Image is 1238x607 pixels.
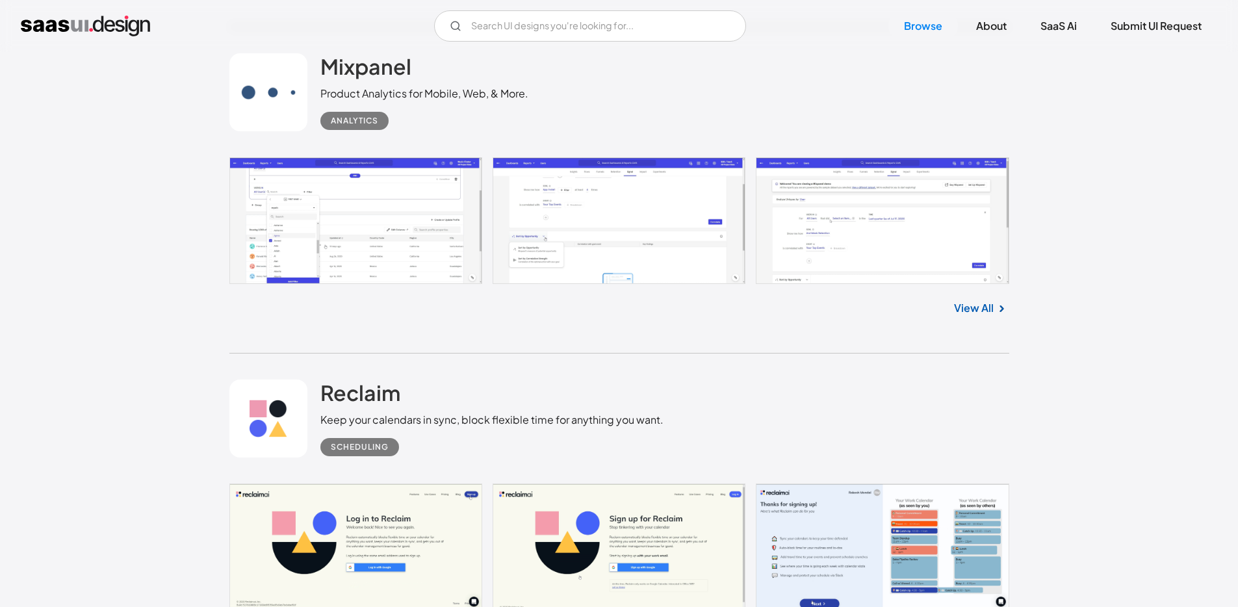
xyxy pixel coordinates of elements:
[320,412,664,428] div: Keep your calendars in sync, block flexible time for anything you want.
[320,53,411,86] a: Mixpanel
[21,16,150,36] a: home
[320,86,528,101] div: Product Analytics for Mobile, Web, & More.
[434,10,746,42] form: Email Form
[320,380,400,406] h2: Reclaim
[1025,12,1092,40] a: SaaS Ai
[888,12,958,40] a: Browse
[331,113,378,129] div: Analytics
[434,10,746,42] input: Search UI designs you're looking for...
[320,53,411,79] h2: Mixpanel
[331,439,389,455] div: Scheduling
[961,12,1022,40] a: About
[320,380,400,412] a: Reclaim
[1095,12,1217,40] a: Submit UI Request
[954,300,994,316] a: View All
